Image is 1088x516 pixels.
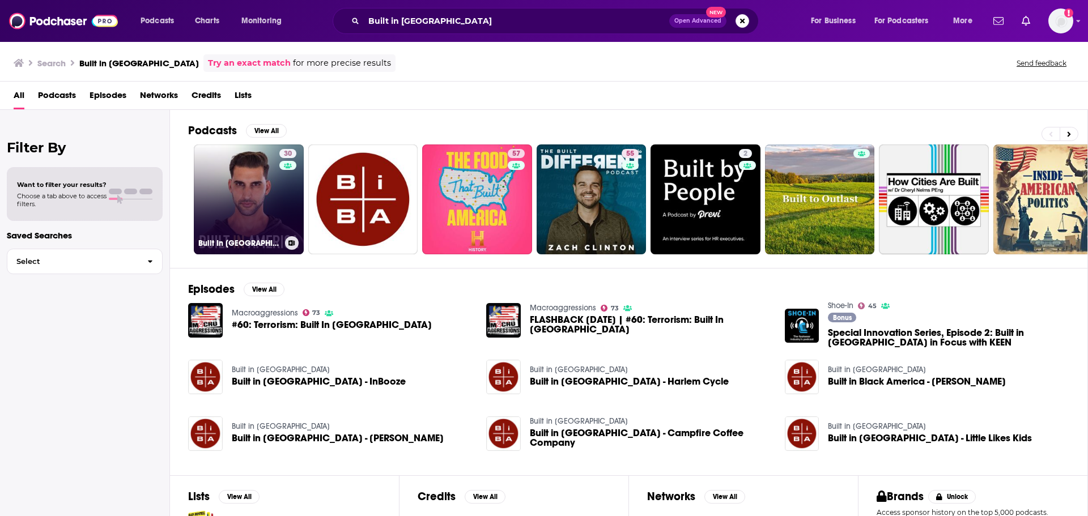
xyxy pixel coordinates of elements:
a: Shoe-In [828,301,853,310]
a: FLASHBACK FRIDAY | #60: Terrorism: Built In America [530,315,771,334]
h3: Search [37,58,66,69]
span: FLASHBACK [DATE] | #60: Terrorism: Built In [GEOGRAPHIC_DATA] [530,315,771,334]
span: 57 [512,148,520,160]
button: Unlock [928,490,976,504]
span: 55 [626,148,634,160]
span: For Podcasters [874,13,929,29]
img: Special Innovation Series, Episode 2: Built in America in Focus with KEEN [785,309,819,343]
a: Networks [140,86,178,109]
a: 57 [508,149,525,158]
span: Podcasts [141,13,174,29]
span: Monitoring [241,13,282,29]
span: 30 [284,148,292,160]
a: #60: Terrorism: Built In America [188,303,223,338]
h2: Lists [188,489,210,504]
div: Search podcasts, credits, & more... [343,8,770,34]
span: Logged in as KaitlynEsposito [1048,8,1073,33]
span: New [706,7,726,18]
a: Built in Black America - Adrian Miller [188,416,223,451]
a: ListsView All [188,489,260,504]
span: 73 [312,310,320,315]
a: PodcastsView All [188,123,287,138]
a: Special Innovation Series, Episode 2: Built in America in Focus with KEEN [828,328,1069,347]
a: 30Built In [GEOGRAPHIC_DATA] [194,144,304,254]
span: Want to filter your results? [17,181,107,189]
span: Built in [GEOGRAPHIC_DATA] - InBooze [232,377,406,386]
img: User Profile [1048,8,1073,33]
a: 55 [537,144,647,254]
h2: Credits [418,489,456,504]
img: FLASHBACK FRIDAY | #60: Terrorism: Built In America [486,303,521,338]
img: Podchaser - Follow, Share and Rate Podcasts [9,10,118,32]
a: 2 [739,149,752,158]
a: Built in Black America [232,365,330,374]
a: Podcasts [38,86,76,109]
span: 45 [868,304,877,309]
a: Built in Black America - Campfire Coffee Company [530,428,771,447]
span: Open Advanced [674,18,721,24]
button: Send feedback [1013,58,1070,68]
a: Credits [192,86,221,109]
button: open menu [867,12,945,30]
button: open menu [945,12,987,30]
button: Select [7,249,163,274]
a: #60: Terrorism: Built In America [232,320,432,330]
a: Built in Black America [828,365,926,374]
a: Macroaggressions [232,308,298,318]
a: All [14,86,24,109]
span: #60: Terrorism: Built In [GEOGRAPHIC_DATA] [232,320,432,330]
span: Built in [GEOGRAPHIC_DATA] - [PERSON_NAME] [232,433,444,443]
a: 57 [422,144,532,254]
button: View All [704,490,745,504]
a: Built in Black America [232,421,330,431]
a: Lists [235,86,252,109]
a: 55 [622,149,639,158]
a: Built in Black America [530,365,628,374]
h2: Networks [647,489,695,504]
a: 73 [303,309,321,316]
span: 73 [611,306,619,311]
img: Built in Black America - InBooze [188,360,223,394]
a: Built in Black America [530,416,628,426]
button: View All [244,283,284,296]
a: Show notifications dropdown [1017,11,1035,31]
a: CreditsView All [418,489,505,504]
span: Choose a tab above to access filters. [17,192,107,208]
input: Search podcasts, credits, & more... [364,12,669,30]
a: Built in Black America - Adrian Miller [232,433,444,443]
h2: Filter By [7,139,163,156]
a: 73 [601,305,619,312]
img: Built in Black America - Little Likes Kids [785,416,819,451]
img: Built in Black America - Campfire Coffee Company [486,416,521,451]
a: Built in Black America - Harlem Cycle [530,377,729,386]
span: Charts [195,13,219,29]
h3: Built in [GEOGRAPHIC_DATA] [79,58,199,69]
svg: Add a profile image [1064,8,1073,18]
h3: Built In [GEOGRAPHIC_DATA] [198,238,280,248]
button: View All [219,490,260,504]
h2: Podcasts [188,123,237,138]
a: 2 [651,144,760,254]
span: Built in [GEOGRAPHIC_DATA] - Harlem Cycle [530,377,729,386]
a: 45 [858,302,877,309]
a: NetworksView All [647,489,745,504]
img: Built in Black America - Tiffany Wesley [785,360,819,394]
span: 2 [743,148,747,160]
a: Show notifications dropdown [989,11,1008,31]
span: Built in [GEOGRAPHIC_DATA] - Little Likes Kids [828,433,1032,443]
a: Built in Black America - Little Likes Kids [828,433,1032,443]
span: Special Innovation Series, Episode 2: Built in [GEOGRAPHIC_DATA] in Focus with KEEN [828,328,1069,347]
a: Episodes [90,86,126,109]
span: Built in [GEOGRAPHIC_DATA] - Campfire Coffee Company [530,428,771,447]
button: open menu [133,12,189,30]
p: Saved Searches [7,230,163,241]
span: for more precise results [293,57,391,70]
